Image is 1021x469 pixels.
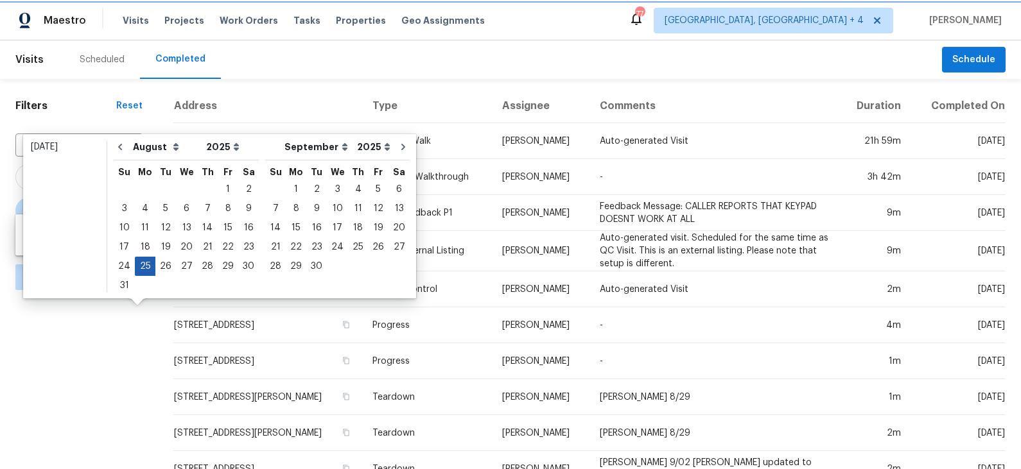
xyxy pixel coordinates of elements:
[114,238,135,256] div: 17
[135,237,155,257] div: Mon Aug 18 2025
[589,159,839,195] td: -
[492,307,589,343] td: [PERSON_NAME]
[218,218,238,237] div: Fri Aug 15 2025
[114,257,135,275] div: 24
[348,237,368,257] div: Thu Sep 25 2025
[197,200,218,217] div: 7
[173,415,362,451] td: [STREET_ADDRESS][PERSON_NAME]
[839,415,911,451] td: 2m
[176,219,197,237] div: 13
[176,218,197,237] div: Wed Aug 13 2025
[327,200,348,217] div: 10
[293,16,320,25] span: Tasks
[289,167,303,176] abbr: Monday
[348,238,368,256] div: 25
[306,180,327,198] div: 2
[123,14,149,27] span: Visits
[265,200,286,217] div: 7
[492,89,589,123] th: Assignee
[265,199,286,218] div: Sun Sep 07 2025
[924,14,1002,27] span: [PERSON_NAME]
[110,134,130,160] button: Go to previous month
[286,200,306,217] div: 8
[155,257,176,275] div: 26
[286,199,306,218] div: Mon Sep 08 2025
[173,89,362,123] th: Address
[176,257,197,276] div: Wed Aug 27 2025
[394,134,413,160] button: Go to next month
[589,231,839,271] td: Auto-generated visit. Scheduled for the same time as QC Visit. This is an external listing. Pleas...
[135,218,155,237] div: Mon Aug 11 2025
[492,159,589,195] td: [PERSON_NAME]
[492,415,589,451] td: [PERSON_NAME]
[238,237,259,257] div: Sat Aug 23 2025
[368,237,388,257] div: Fri Sep 26 2025
[306,237,327,257] div: Tue Sep 23 2025
[218,237,238,257] div: Fri Aug 22 2025
[138,167,152,176] abbr: Monday
[306,199,327,218] div: Tue Sep 09 2025
[238,257,259,276] div: Sat Aug 30 2025
[265,218,286,237] div: Sun Sep 14 2025
[15,99,116,112] h1: Filters
[839,123,911,159] td: 21h 59m
[114,277,135,294] div: 31
[327,219,348,237] div: 17
[202,167,214,176] abbr: Thursday
[238,199,259,218] div: Sat Aug 09 2025
[589,195,839,231] td: Feedback Message: CALLER REPORTS THAT KEYPAD DOESNT WORK AT ALL
[589,271,839,307] td: Auto-generated Visit
[218,238,238,256] div: 22
[306,200,327,217] div: 9
[665,14,864,27] span: [GEOGRAPHIC_DATA], [GEOGRAPHIC_DATA] + 4
[197,257,218,275] div: 28
[589,379,839,415] td: [PERSON_NAME] 8/29
[286,219,306,237] div: 15
[286,218,306,237] div: Mon Sep 15 2025
[492,379,589,415] td: [PERSON_NAME]
[839,89,911,123] th: Duration
[311,167,322,176] abbr: Tuesday
[306,219,327,237] div: 16
[306,180,327,199] div: Tue Sep 02 2025
[218,219,238,237] div: 15
[135,257,155,276] div: Mon Aug 25 2025
[354,137,394,157] select: Year
[492,231,589,271] td: [PERSON_NAME]
[362,89,492,123] th: Type
[368,199,388,218] div: Fri Sep 12 2025
[839,307,911,343] td: 4m
[197,218,218,237] div: Thu Aug 14 2025
[362,307,492,343] td: Progress
[270,167,282,176] abbr: Sunday
[218,257,238,276] div: Fri Aug 29 2025
[114,276,135,295] div: Sun Aug 31 2025
[368,180,388,198] div: 5
[327,238,348,256] div: 24
[114,257,135,276] div: Sun Aug 24 2025
[160,167,171,176] abbr: Tuesday
[286,257,306,276] div: Mon Sep 29 2025
[281,137,354,157] select: Month
[218,180,238,198] div: 1
[238,200,259,217] div: 9
[265,238,286,256] div: 21
[327,218,348,237] div: Wed Sep 17 2025
[589,123,839,159] td: Auto-generated Visit
[173,123,362,159] td: [STREET_ADDRESS]
[340,319,352,330] button: Copy Address
[348,218,368,237] div: Thu Sep 18 2025
[348,180,368,198] div: 4
[839,159,911,195] td: 3h 42m
[388,180,410,199] div: Sat Sep 06 2025
[238,238,259,256] div: 23
[155,199,176,218] div: Tue Aug 05 2025
[368,238,388,256] div: 26
[176,199,197,218] div: Wed Aug 06 2025
[197,199,218,218] div: Thu Aug 07 2025
[243,167,255,176] abbr: Saturday
[388,218,410,237] div: Sat Sep 20 2025
[388,219,410,237] div: 20
[336,14,386,27] span: Properties
[286,257,306,275] div: 29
